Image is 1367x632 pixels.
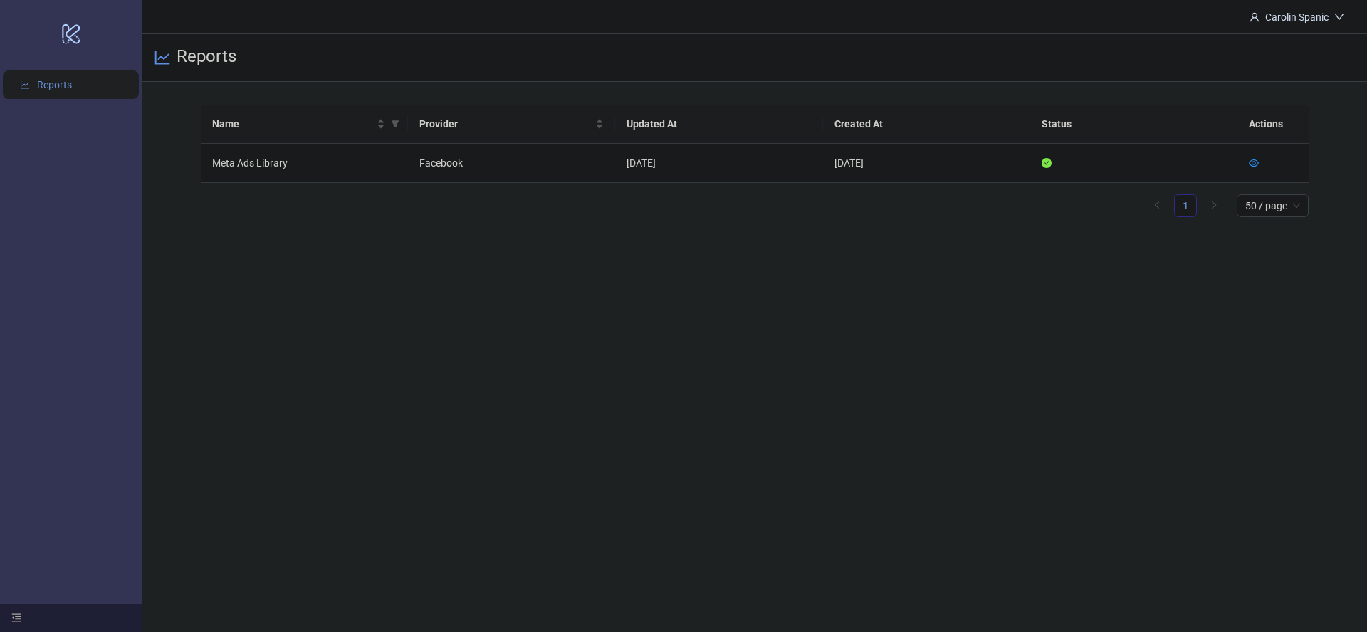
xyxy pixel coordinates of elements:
td: Meta Ads Library [201,144,408,183]
li: Next Page [1203,194,1225,217]
div: Page Size [1237,194,1309,217]
span: check-circle [1042,158,1052,168]
th: Status [1030,105,1237,144]
span: eye [1249,158,1259,168]
li: Previous Page [1146,194,1168,217]
h3: Reports [177,46,236,70]
span: Name [212,116,374,132]
span: filter [391,120,399,128]
a: eye [1249,157,1259,169]
td: [DATE] [615,144,822,183]
button: right [1203,194,1225,217]
td: Facebook [408,144,615,183]
th: Updated At [615,105,822,144]
span: left [1153,201,1161,209]
th: Actions [1237,105,1309,144]
span: user [1250,12,1259,22]
a: 1 [1175,195,1196,216]
th: Created At [823,105,1030,144]
span: Provider [419,116,592,132]
div: Carolin Spanic [1259,9,1334,25]
td: [DATE] [823,144,1030,183]
button: left [1146,194,1168,217]
span: filter [388,113,402,135]
span: menu-fold [11,613,21,623]
th: Name [201,105,408,144]
li: 1 [1174,194,1197,217]
span: 50 / page [1245,195,1300,216]
span: down [1334,12,1344,22]
a: Reports [37,79,72,90]
span: line-chart [154,49,171,66]
th: Provider [408,105,615,144]
span: right [1210,201,1218,209]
